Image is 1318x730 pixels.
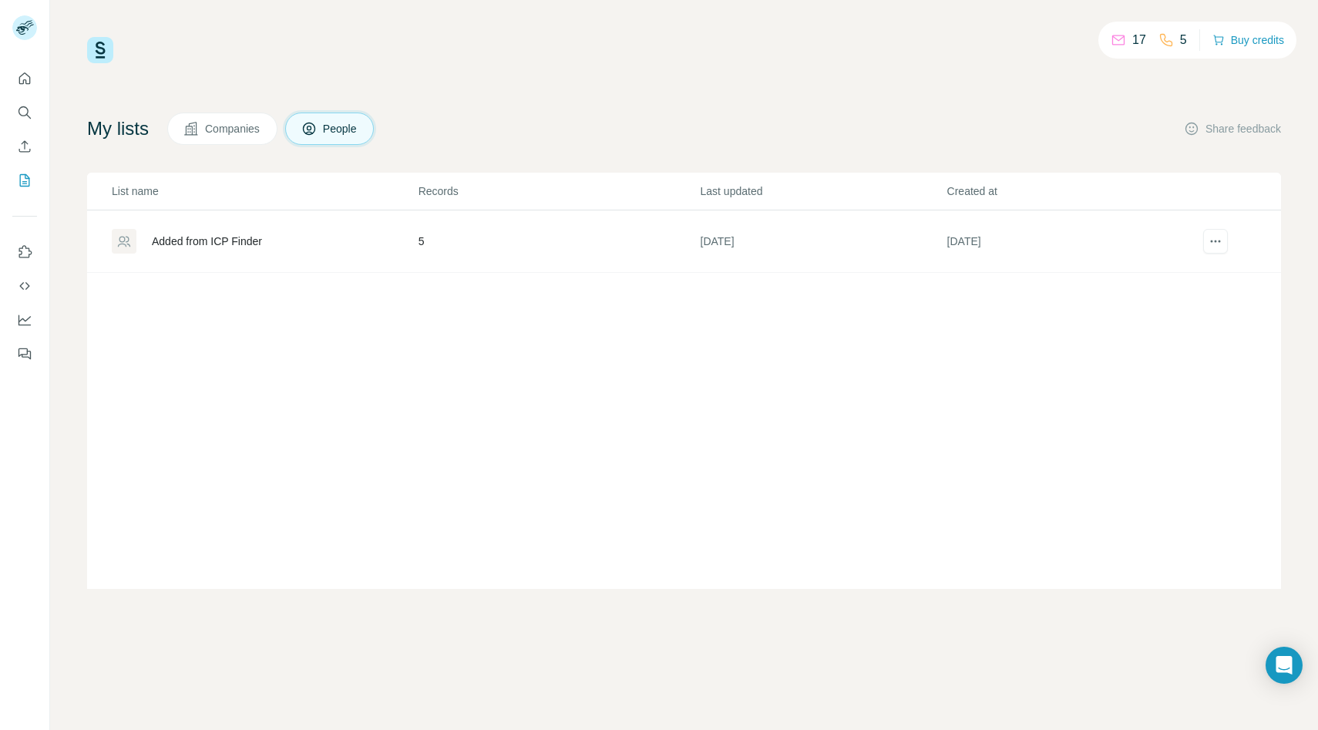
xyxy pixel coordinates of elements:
button: Use Surfe API [12,272,37,300]
p: List name [112,183,417,199]
p: 5 [1180,31,1187,49]
button: Feedback [12,340,37,368]
img: Surfe Logo [87,37,113,63]
p: Last updated [701,183,946,199]
td: [DATE] [700,210,946,273]
button: Quick start [12,65,37,93]
p: Records [419,183,699,199]
button: Search [12,99,37,126]
td: [DATE] [946,210,1193,273]
button: Enrich CSV [12,133,37,160]
td: 5 [418,210,700,273]
span: Companies [205,121,261,136]
button: Share feedback [1184,121,1281,136]
div: Added from ICP Finder [152,234,262,249]
button: My lists [12,167,37,194]
button: Dashboard [12,306,37,334]
p: 17 [1132,31,1146,49]
button: actions [1203,229,1228,254]
span: People [323,121,358,136]
div: Open Intercom Messenger [1266,647,1303,684]
button: Buy credits [1212,29,1284,51]
h4: My lists [87,116,149,141]
p: Created at [947,183,1192,199]
button: Use Surfe on LinkedIn [12,238,37,266]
